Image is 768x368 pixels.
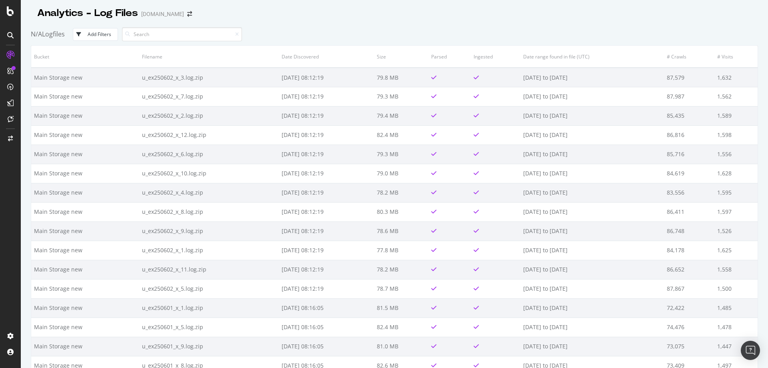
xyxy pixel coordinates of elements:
[139,145,279,164] td: u_ex250602_x_6.log.zip
[520,87,664,106] td: [DATE] to [DATE]
[374,298,428,318] td: 81.5 MB
[714,183,758,202] td: 1,595
[374,279,428,298] td: 78.7 MB
[139,202,279,221] td: u_ex250602_x_8.log.zip
[279,202,374,221] td: [DATE] 08:12:19
[31,279,139,298] td: Main Storage new
[31,298,139,318] td: Main Storage new
[139,125,279,145] td: u_ex250602_x_12.log.zip
[279,164,374,183] td: [DATE] 08:12:19
[664,46,714,68] th: # Crawls
[471,46,520,68] th: Ingested
[664,318,714,337] td: 74,476
[73,28,118,41] button: Add Filters
[714,241,758,260] td: 1,625
[31,260,139,279] td: Main Storage new
[520,298,664,318] td: [DATE] to [DATE]
[139,68,279,87] td: u_ex250602_x_3.log.zip
[279,337,374,356] td: [DATE] 08:16:05
[374,145,428,164] td: 79.3 MB
[664,202,714,221] td: 86,411
[664,145,714,164] td: 85,716
[31,318,139,337] td: Main Storage new
[139,183,279,202] td: u_ex250602_x_4.log.zip
[279,298,374,318] td: [DATE] 08:16:05
[279,106,374,125] td: [DATE] 08:12:19
[31,202,139,221] td: Main Storage new
[520,183,664,202] td: [DATE] to [DATE]
[520,68,664,87] td: [DATE] to [DATE]
[374,221,428,241] td: 78.6 MB
[714,145,758,164] td: 1,556
[520,106,664,125] td: [DATE] to [DATE]
[31,164,139,183] td: Main Storage new
[374,125,428,145] td: 82.4 MB
[374,68,428,87] td: 79.8 MB
[520,221,664,241] td: [DATE] to [DATE]
[520,202,664,221] td: [DATE] to [DATE]
[31,106,139,125] td: Main Storage new
[374,337,428,356] td: 81.0 MB
[374,46,428,68] th: Size
[664,106,714,125] td: 85,435
[664,279,714,298] td: 87,867
[520,279,664,298] td: [DATE] to [DATE]
[139,164,279,183] td: u_ex250602_x_10.log.zip
[374,183,428,202] td: 78.2 MB
[664,260,714,279] td: 86,652
[139,106,279,125] td: u_ex250602_x_2.log.zip
[714,68,758,87] td: 1,632
[31,221,139,241] td: Main Storage new
[374,260,428,279] td: 78.2 MB
[139,221,279,241] td: u_ex250602_x_9.log.zip
[664,241,714,260] td: 84,178
[279,221,374,241] td: [DATE] 08:12:19
[31,145,139,164] td: Main Storage new
[139,298,279,318] td: u_ex250601_x_1.log.zip
[714,260,758,279] td: 1,558
[664,164,714,183] td: 84,619
[139,87,279,106] td: u_ex250602_x_7.log.zip
[374,318,428,337] td: 82.4 MB
[31,46,139,68] th: Bucket
[139,46,279,68] th: Filename
[374,106,428,125] td: 79.4 MB
[31,30,42,38] span: N/A
[664,221,714,241] td: 86,748
[139,279,279,298] td: u_ex250602_x_5.log.zip
[714,298,758,318] td: 1,485
[714,106,758,125] td: 1,589
[428,46,471,68] th: Parsed
[520,145,664,164] td: [DATE] to [DATE]
[139,260,279,279] td: u_ex250602_x_11.log.zip
[374,202,428,221] td: 80.3 MB
[714,318,758,337] td: 1,478
[664,87,714,106] td: 87,987
[520,46,664,68] th: Date range found in file (UTC)
[141,10,184,18] div: [DOMAIN_NAME]
[520,260,664,279] td: [DATE] to [DATE]
[31,125,139,145] td: Main Storage new
[122,27,242,41] input: Search
[31,241,139,260] td: Main Storage new
[664,337,714,356] td: 73,075
[741,341,760,360] div: Open Intercom Messenger
[31,68,139,87] td: Main Storage new
[31,87,139,106] td: Main Storage new
[42,30,65,38] span: Logfiles
[374,164,428,183] td: 79.0 MB
[714,46,758,68] th: # Visits
[88,31,111,38] div: Add Filters
[664,298,714,318] td: 72,422
[279,87,374,106] td: [DATE] 08:12:19
[664,68,714,87] td: 87,579
[714,221,758,241] td: 1,526
[664,183,714,202] td: 83,556
[374,87,428,106] td: 79.3 MB
[714,87,758,106] td: 1,562
[279,68,374,87] td: [DATE] 08:12:19
[520,318,664,337] td: [DATE] to [DATE]
[520,125,664,145] td: [DATE] to [DATE]
[139,241,279,260] td: u_ex250602_x_1.log.zip
[714,337,758,356] td: 1,447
